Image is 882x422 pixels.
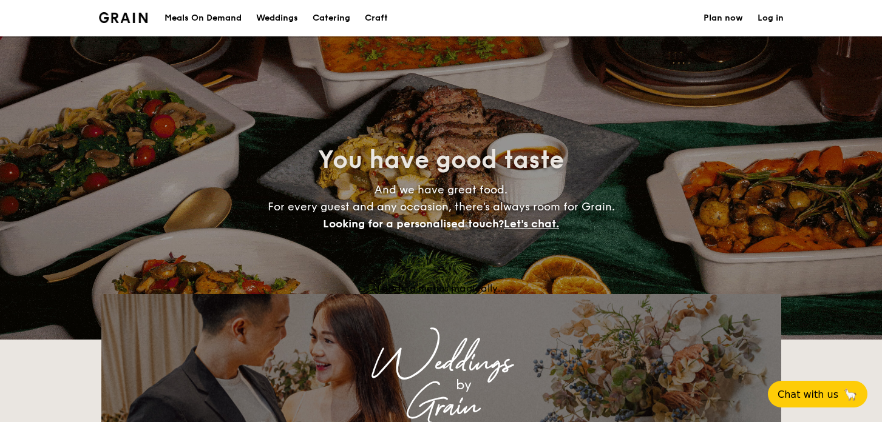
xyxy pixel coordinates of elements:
[99,12,148,23] img: Grain
[253,374,674,396] div: by
[208,396,674,418] div: Grain
[504,217,559,230] span: Let's chat.
[208,352,674,374] div: Weddings
[768,381,867,407] button: Chat with us🦙
[101,283,781,294] div: Loading menus magically...
[843,387,858,401] span: 🦙
[99,12,148,23] a: Logotype
[778,389,838,400] span: Chat with us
